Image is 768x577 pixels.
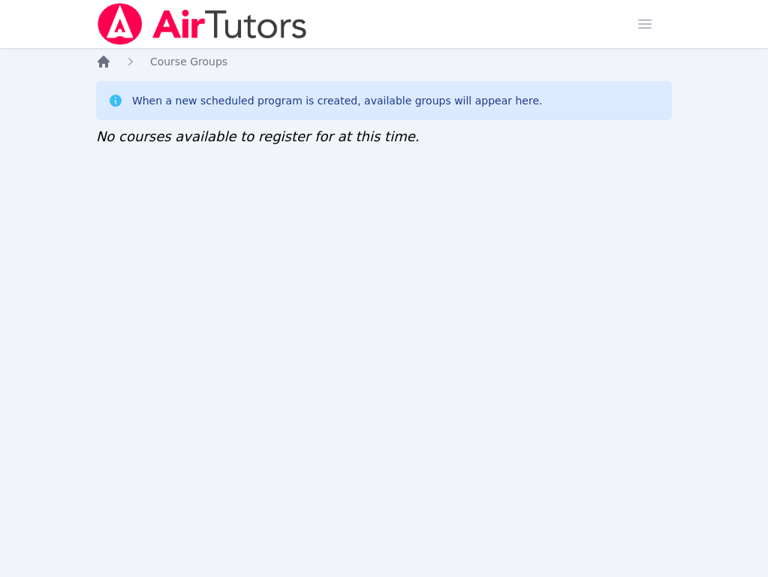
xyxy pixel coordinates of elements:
[96,3,309,45] img: Air Tutors
[150,56,227,68] span: Course Groups
[132,93,543,108] div: When a new scheduled program is created, available groups will appear here.
[96,54,672,69] nav: Breadcrumb
[150,54,227,69] a: Course Groups
[96,128,420,144] span: No courses available to register for at this time.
